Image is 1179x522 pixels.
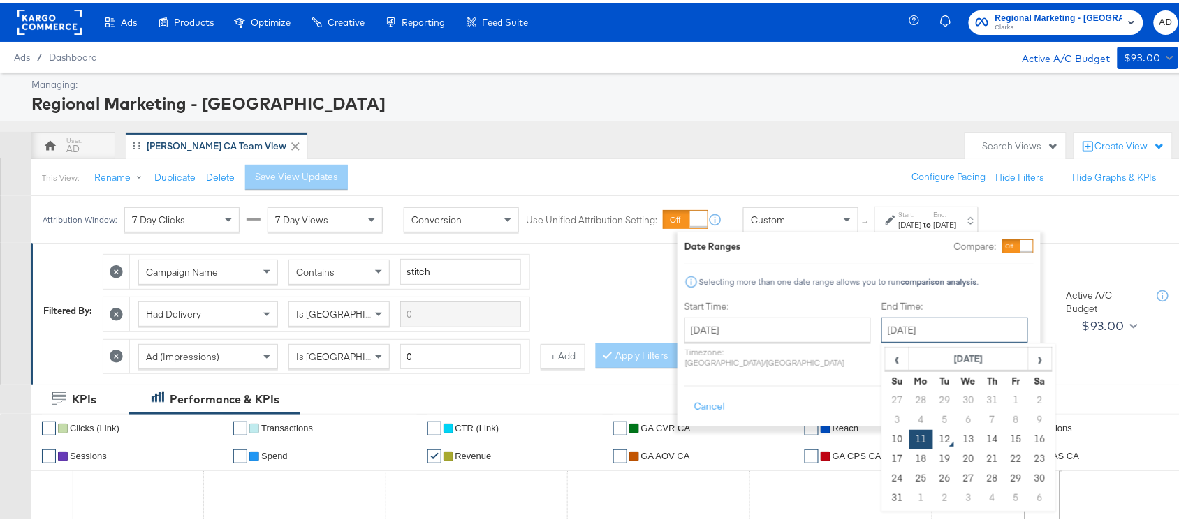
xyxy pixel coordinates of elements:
div: [DATE] [899,216,922,228]
a: ✔ [805,447,819,461]
label: Compare: [954,237,997,251]
button: Cancel [684,391,735,417]
div: Date Ranges [684,237,741,251]
td: 15 [1004,427,1028,447]
td: 17 [886,447,909,466]
button: Delete [206,168,235,181]
span: Transactions [261,420,313,431]
span: Dashboard [49,49,97,60]
td: 3 [957,486,981,505]
button: Hide Filters [996,168,1045,181]
td: 4 [981,486,1004,505]
span: Spend [261,448,288,458]
td: 28 [909,388,933,408]
label: Start: [899,207,922,216]
div: Filtered By: [43,301,92,315]
button: Hide Graphs & KPIs [1073,168,1157,181]
th: Su [886,368,909,388]
td: 19 [933,447,957,466]
span: / [30,49,49,60]
td: 6 [1028,486,1052,505]
div: [PERSON_NAME] CA Team View [147,137,286,150]
td: 8 [1004,408,1028,427]
td: 27 [886,388,909,408]
td: 7 [981,408,1004,427]
span: Clicks (Link) [70,420,119,431]
td: 16 [1028,427,1052,447]
td: 2 [1028,388,1052,408]
td: 4 [909,408,933,427]
input: Enter a number [400,341,521,367]
th: We [957,368,981,388]
a: ✔ [233,419,247,433]
input: Enter a search term [400,256,521,282]
strong: comparison analysis [901,274,977,284]
a: ✔ [427,447,441,461]
span: Campaign Name [146,263,218,276]
td: 21 [981,447,1004,466]
span: Conversion [411,211,462,223]
div: $93.00 [1125,47,1161,64]
td: 22 [1004,447,1028,466]
td: 9 [1028,408,1052,427]
div: Attribution Window: [42,212,117,222]
span: Had Delivery [146,305,201,318]
div: Search Views [983,137,1059,150]
span: ↑ [860,217,873,222]
th: Th [981,368,1004,388]
span: Is [GEOGRAPHIC_DATA] [296,305,403,318]
td: 18 [909,447,933,466]
span: Creative [328,14,365,25]
td: 27 [957,466,981,486]
td: 3 [886,408,909,427]
label: Use Unified Attribution Setting: [526,211,657,224]
span: Contains [296,263,335,276]
a: ✔ [613,447,627,461]
th: Fr [1004,368,1028,388]
div: [DATE] [934,216,957,228]
span: GA CVR CA [641,420,691,431]
td: 5 [933,408,957,427]
div: Drag to reorder tab [133,139,140,147]
a: ✔ [613,419,627,433]
td: 12 [933,427,957,447]
button: $93.00 [1118,44,1178,66]
div: AD [66,140,80,153]
span: GA AOV CA [641,448,690,458]
span: Custom [751,211,785,223]
td: 1 [1004,388,1028,408]
div: Performance & KPIs [170,389,279,405]
div: Create View [1095,137,1165,151]
span: Ad (Impressions) [146,348,219,360]
span: ‹ [886,345,908,366]
th: Tu [933,368,957,388]
input: Enter a search term [400,299,521,325]
span: AD [1159,12,1173,28]
div: Active A/C Budget [1067,286,1143,312]
span: GA CPS CA [833,448,881,458]
a: ✔ [233,447,247,461]
span: Products [174,14,214,25]
span: Reporting [402,14,445,25]
td: 31 [886,486,909,505]
label: End Time: [881,297,1034,311]
button: $93.00 [1076,312,1141,334]
button: Configure Pacing [902,162,996,187]
a: ✔ [427,419,441,433]
td: 28 [981,466,1004,486]
td: 23 [1028,447,1052,466]
td: 29 [933,388,957,408]
td: 31 [981,388,1004,408]
a: ✔ [42,447,56,461]
td: 6 [957,408,981,427]
button: AD [1154,8,1178,32]
a: ✔ [805,419,819,433]
span: CTR (Link) [455,420,499,431]
button: Regional Marketing - [GEOGRAPHIC_DATA]Clarks [969,8,1143,32]
td: 1 [909,486,933,505]
span: Ads [121,14,137,25]
div: $93.00 [1082,313,1125,334]
td: 20 [957,447,981,466]
label: Start Time: [684,297,871,311]
span: Regional Marketing - [GEOGRAPHIC_DATA] [995,8,1122,23]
